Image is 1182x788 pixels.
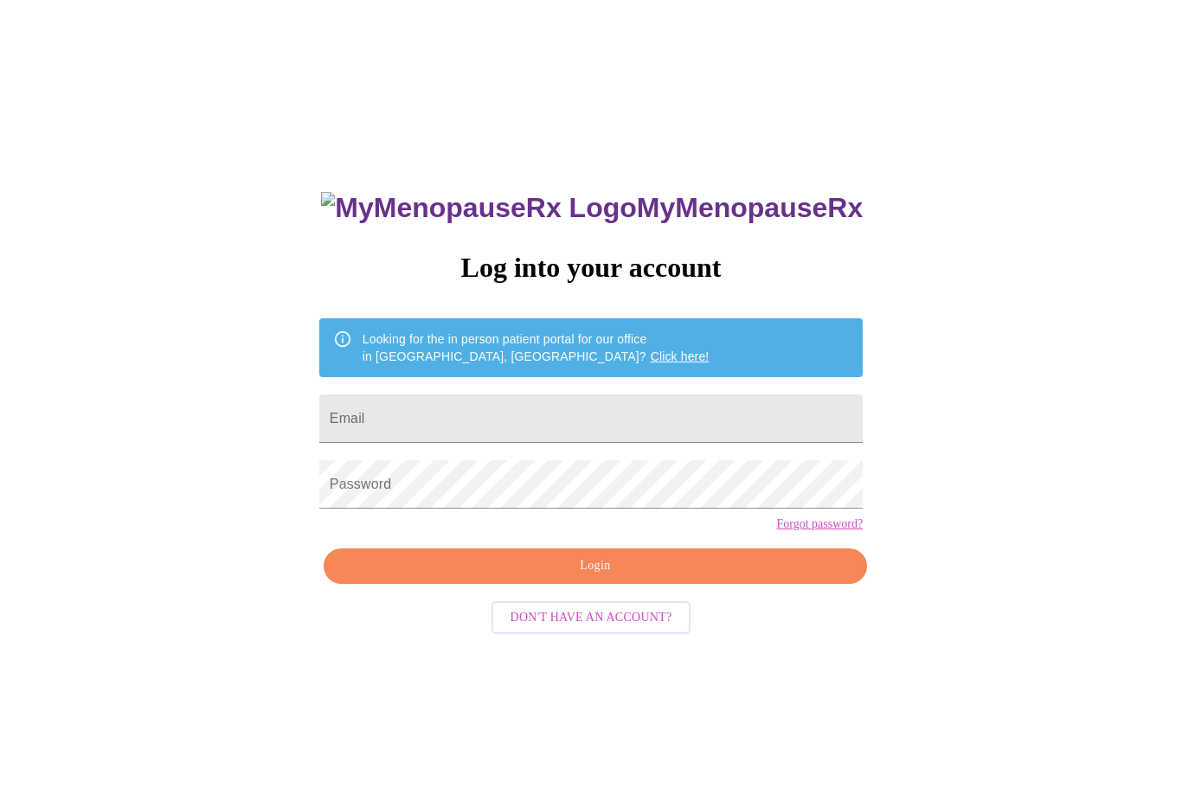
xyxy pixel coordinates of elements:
[776,517,863,531] a: Forgot password?
[319,252,863,284] h3: Log into your account
[324,548,867,584] button: Login
[491,601,691,635] button: Don't have an account?
[511,607,672,629] span: Don't have an account?
[363,324,710,372] div: Looking for the in person patient portal for our office in [GEOGRAPHIC_DATA], [GEOGRAPHIC_DATA]?
[487,609,696,624] a: Don't have an account?
[344,555,847,577] span: Login
[321,192,863,224] h3: MyMenopauseRx
[651,349,710,363] a: Click here!
[321,192,636,224] img: MyMenopauseRx Logo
